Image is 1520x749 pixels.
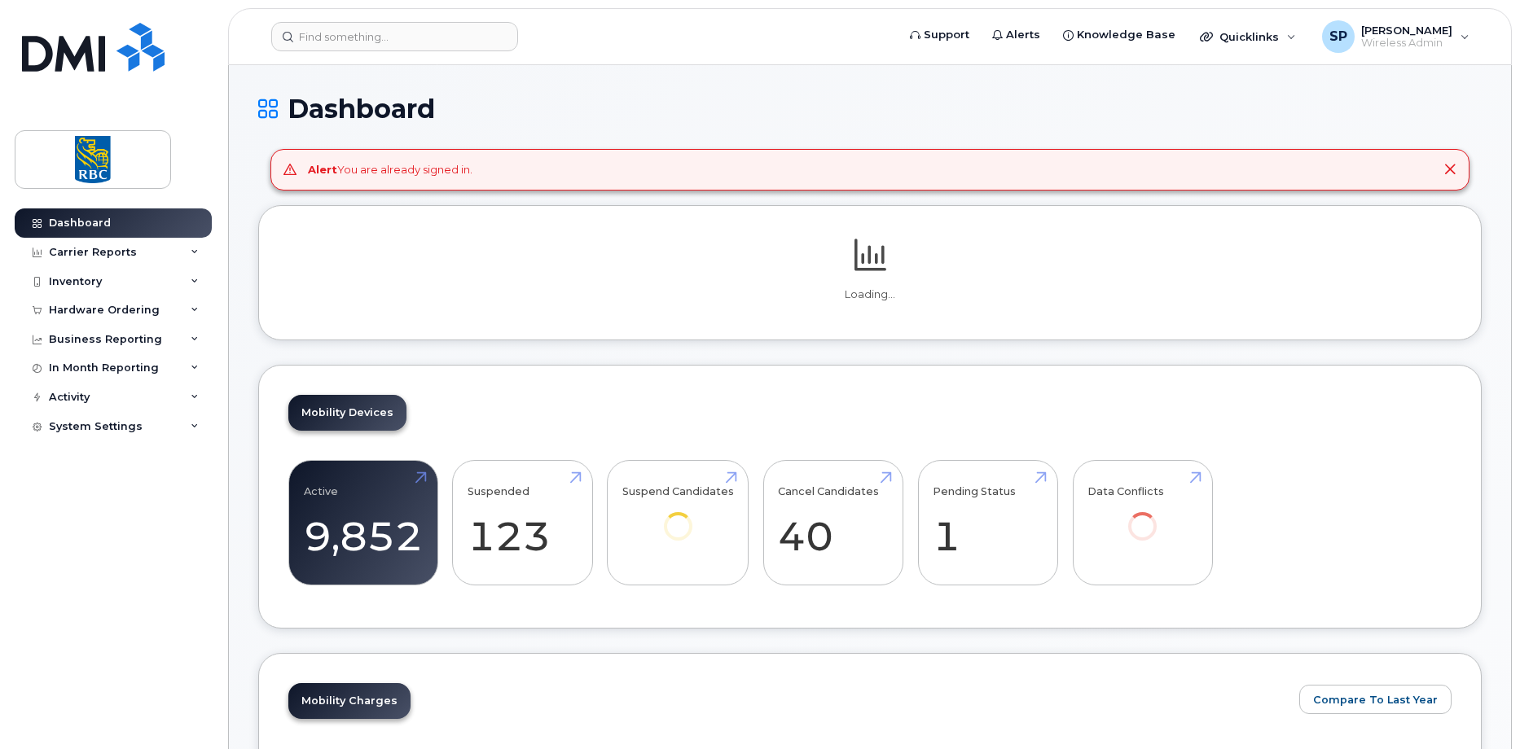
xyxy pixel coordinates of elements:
[1087,469,1197,563] a: Data Conflicts
[288,683,411,719] a: Mobility Charges
[288,395,406,431] a: Mobility Devices
[1313,692,1438,707] span: Compare To Last Year
[778,469,888,576] a: Cancel Candidates 40
[622,469,734,563] a: Suspend Candidates
[933,469,1043,576] a: Pending Status 1
[308,163,337,176] strong: Alert
[468,469,578,576] a: Suspended 123
[304,469,423,576] a: Active 9,852
[308,162,472,177] div: You are already signed in.
[1299,685,1452,714] button: Compare To Last Year
[258,94,1482,123] h1: Dashboard
[288,287,1452,302] p: Loading...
